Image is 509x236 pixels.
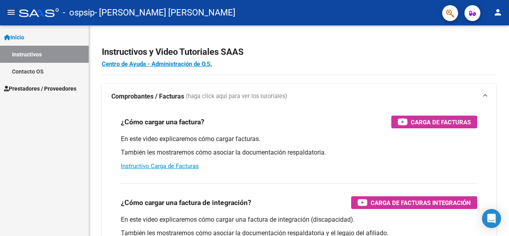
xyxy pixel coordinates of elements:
[102,60,212,68] a: Centro de Ayuda - Administración de O.S.
[351,196,477,209] button: Carga de Facturas Integración
[411,117,471,127] span: Carga de Facturas
[95,4,235,21] span: - [PERSON_NAME] [PERSON_NAME]
[391,116,477,128] button: Carga de Facturas
[4,33,24,42] span: Inicio
[6,8,16,17] mat-icon: menu
[121,162,199,170] a: Instructivo Carga de Facturas
[102,44,496,60] h2: Instructivos y Video Tutoriales SAAS
[63,4,95,21] span: - ospsip
[121,197,251,208] h3: ¿Cómo cargar una factura de integración?
[371,198,471,208] span: Carga de Facturas Integración
[102,84,496,109] mat-expansion-panel-header: Comprobantes / Facturas (haga click aquí para ver los tutoriales)
[186,92,287,101] span: (haga click aquí para ver los tutoriales)
[121,116,204,128] h3: ¿Cómo cargar una factura?
[121,148,477,157] p: También les mostraremos cómo asociar la documentación respaldatoria.
[121,215,477,224] p: En este video explicaremos cómo cargar una factura de integración (discapacidad).
[493,8,503,17] mat-icon: person
[4,84,76,93] span: Prestadores / Proveedores
[121,135,477,143] p: En este video explicaremos cómo cargar facturas.
[482,209,501,228] div: Open Intercom Messenger
[111,92,184,101] strong: Comprobantes / Facturas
